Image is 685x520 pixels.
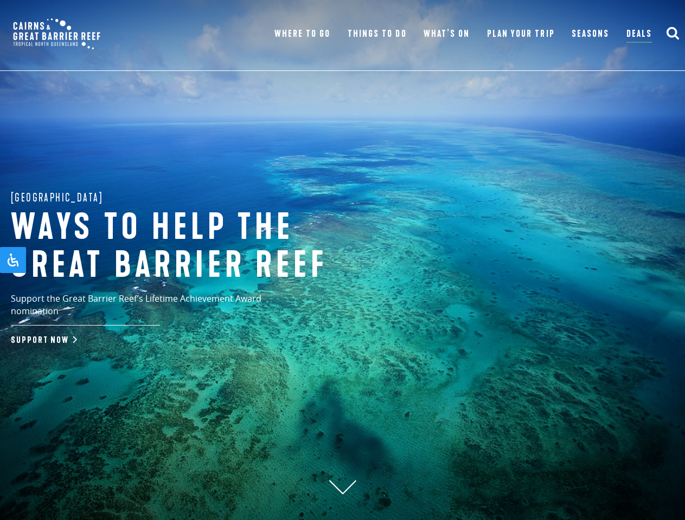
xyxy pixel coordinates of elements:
h1: Ways to help the great barrier reef [11,209,369,284]
a: Deals [626,27,652,43]
p: Support the Great Barrier Reef’s Lifetime Achievement Award nomination [11,292,309,326]
a: Seasons [572,27,609,42]
a: What’s On [424,27,470,42]
img: CGBR-TNQ_dual-logo.svg [5,11,108,57]
a: Things To Do [348,27,406,42]
a: Where To Go [274,27,330,42]
svg: Open Accessibility Panel [7,253,20,266]
a: Plan Your Trip [487,27,555,42]
a: Support Now [11,335,75,346]
span: [GEOGRAPHIC_DATA] [11,189,104,206]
